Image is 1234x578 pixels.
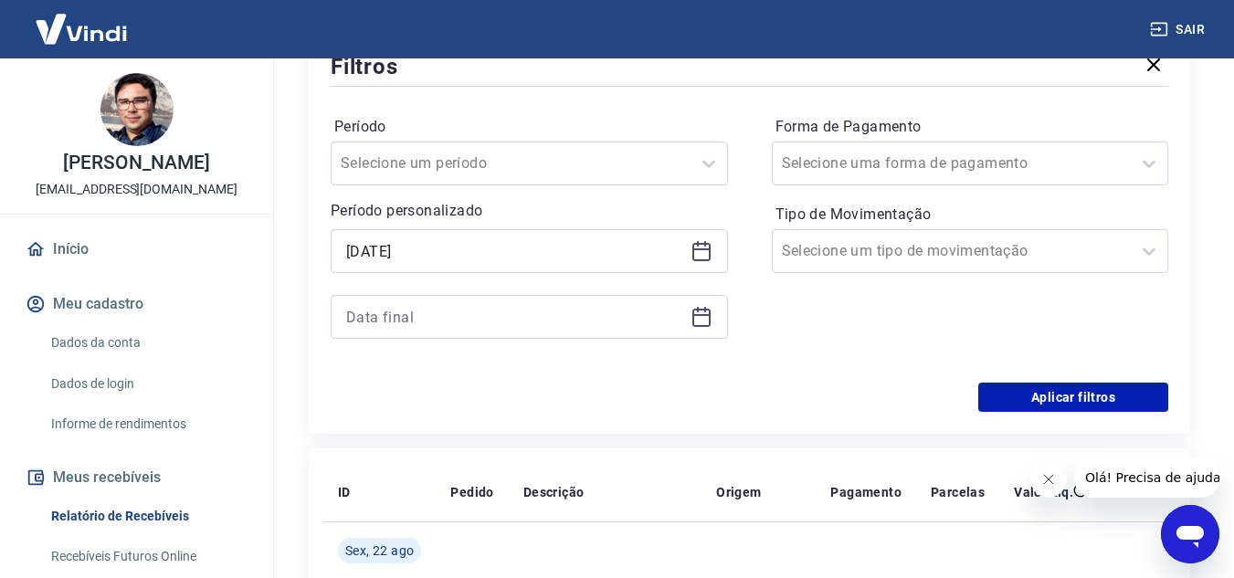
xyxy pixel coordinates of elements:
[1161,505,1219,563] iframe: Botão para abrir a janela de mensagens
[450,483,493,501] p: Pedido
[338,483,351,501] p: ID
[22,284,251,324] button: Meu cadastro
[1146,13,1212,47] button: Sair
[1074,457,1219,498] iframe: Mensagem da empresa
[44,324,251,362] a: Dados da conta
[345,541,414,560] span: Sex, 22 ago
[63,153,209,173] p: [PERSON_NAME]
[331,52,398,81] h5: Filtros
[331,200,728,222] p: Período personalizado
[22,229,251,269] a: Início
[44,498,251,535] a: Relatório de Recebíveis
[22,457,251,498] button: Meus recebíveis
[11,13,153,27] span: Olá! Precisa de ajuda?
[44,365,251,403] a: Dados de login
[775,116,1165,138] label: Forma de Pagamento
[1030,461,1067,498] iframe: Fechar mensagem
[334,116,724,138] label: Período
[931,483,985,501] p: Parcelas
[978,383,1168,412] button: Aplicar filtros
[100,73,174,146] img: 5f3176ab-3122-416e-a87a-80a4ad3e2de9.jpeg
[346,237,683,265] input: Data inicial
[346,303,683,331] input: Data final
[716,483,761,501] p: Origem
[36,180,237,199] p: [EMAIL_ADDRESS][DOMAIN_NAME]
[22,1,141,57] img: Vindi
[44,538,251,575] a: Recebíveis Futuros Online
[830,483,902,501] p: Pagamento
[44,405,251,443] a: Informe de rendimentos
[775,204,1165,226] label: Tipo de Movimentação
[523,483,585,501] p: Descrição
[1014,483,1073,501] p: Valor Líq.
